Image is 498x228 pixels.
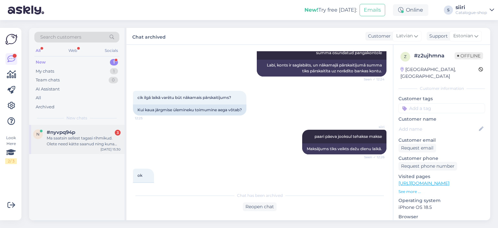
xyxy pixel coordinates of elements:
[132,32,166,41] label: Chat archived
[101,147,121,152] div: [DATE] 15:30
[5,158,17,164] div: 2 / 3
[399,126,478,133] input: Add name
[47,129,75,135] span: #nyvpq94p
[456,10,487,15] div: Catalogue-shop
[66,115,87,121] span: New chats
[36,86,60,92] div: AI Assistant
[360,155,385,160] span: Seen ✓ 12:26
[360,77,385,82] span: Seen ✓ 12:24
[36,104,54,110] div: Archived
[456,5,494,15] a: siiriCatalogue-shop
[135,116,159,121] span: 12:25
[110,59,118,66] div: 1
[47,135,121,147] div: Ma saatsin sellest tagasi rihmikud. Olete need kätte saanud ning kuna ma võiks tagasimakset oodata?
[360,125,385,129] span: siiri
[393,4,428,16] div: Online
[314,134,382,139] span: paari päeva jooksul tehakse makse
[455,52,483,59] span: Offline
[400,66,479,80] div: [GEOGRAPHIC_DATA], [GEOGRAPHIC_DATA]
[257,60,386,77] div: Labi, konts ir saglabāts, un nākamajā pārskaitījumā summa tiks pārskaitīta uz norādīto bankas kontu.
[36,59,46,66] div: New
[414,52,455,60] div: # z2ujhmna
[5,135,17,164] div: Look Here
[453,32,473,40] span: Estonian
[398,116,485,123] p: Customer name
[398,144,436,152] div: Request email
[103,46,119,55] div: Socials
[398,103,485,113] input: Add a tag
[304,6,357,14] div: Try free [DATE]:
[365,33,391,40] div: Customer
[36,95,41,101] div: All
[109,77,118,83] div: 0
[456,5,487,10] div: siiri
[302,143,386,154] div: Maksājums tiks veikts dažu dienu laikā.
[398,213,485,220] p: Browser
[133,104,246,115] div: Kui kaua järgmise ülemineku toimumine aega võtab?
[137,95,231,100] span: cik ilgā laikā varētu būt nākamais pārskaitījums?
[133,182,154,193] div: okei
[36,77,60,83] div: Team chats
[398,155,485,162] p: Customer phone
[5,33,18,45] img: Askly Logo
[40,34,81,41] span: Search customers
[110,68,118,75] div: 1
[360,4,385,16] button: Emails
[398,189,485,195] p: See more ...
[36,68,54,75] div: My chats
[398,162,457,171] div: Request phone number
[36,132,40,137] span: n
[404,54,407,59] span: z
[398,86,485,91] div: Customer information
[398,204,485,211] p: iPhone OS 18.5
[243,202,277,211] div: Reopen chat
[115,130,121,136] div: 3
[398,180,449,186] a: [URL][DOMAIN_NAME]
[398,173,485,180] p: Visited pages
[398,95,485,102] p: Customer tags
[444,6,453,15] div: S
[427,33,448,40] div: Support
[237,193,283,198] span: Chat has been archived
[137,173,142,178] span: ok
[304,7,318,13] b: New!
[398,197,485,204] p: Operating system
[398,137,485,144] p: Customer email
[396,32,413,40] span: Latvian
[34,46,42,55] div: All
[67,46,78,55] div: Web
